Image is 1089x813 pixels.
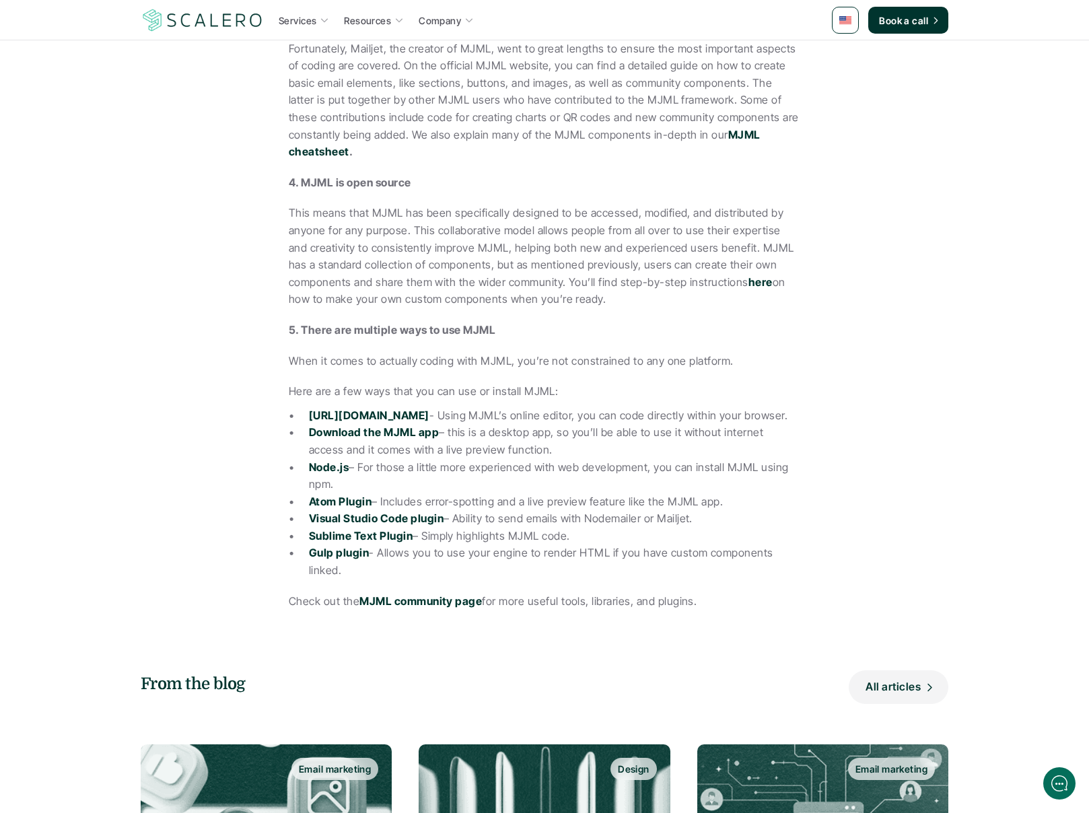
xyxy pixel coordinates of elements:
strong: . [349,145,353,158]
p: – Simply highlights MJML code. [309,528,800,545]
h1: Hi! Welcome to [GEOGRAPHIC_DATA]. [20,65,249,87]
button: New conversation [21,178,248,205]
h2: Let us know if we can help with lifecycle marketing. [20,90,249,154]
p: – Includes error-spotting and a live preview feature like the MJML app. [309,493,800,511]
img: Scalero company logo [141,7,265,33]
strong: 5. There are multiple ways to use MJML [289,323,495,337]
a: Book a call [868,7,948,34]
p: Here are a few ways that you can use or install MJML: [289,383,800,400]
p: Email marketing [299,762,371,776]
a: here [748,275,773,289]
a: Visual Studio Code plugin [309,511,444,525]
p: Nothing is worse than trying to learn a new programming language without the proper tools or guid... [289,23,800,161]
p: Company [419,13,461,28]
span: We run on Gist [112,470,170,479]
a: Node.js [309,460,349,474]
h5: From the blog [141,672,330,696]
p: When it comes to actually coding with MJML, you’re not constrained to any one platform. [289,353,800,370]
span: New conversation [87,186,162,197]
p: This means that MJML has been specifically designed to be accessed, modified, and distributed by ... [289,205,800,308]
p: – Ability to send emails with Nodemailer or Mailjet. [309,510,800,528]
strong: 4. MJML is open source [289,176,411,189]
p: - Using MJML’s online editor, you can code directly within your browser. [309,407,800,425]
p: Check out the for more useful tools, libraries, and plugins. [289,593,800,610]
a: Gulp plugin [309,546,369,559]
p: – For those a little more experienced with web development, you can install MJML using npm. [309,459,800,493]
p: Design [618,762,649,776]
p: – this is a desktop app, so you’ll be able to use it without internet access and it comes with a ... [309,424,800,458]
a: Scalero company logo [141,8,265,32]
a: Sublime Text Plugin [309,529,413,542]
iframe: gist-messenger-bubble-iframe [1043,767,1076,800]
p: All articles [866,678,921,696]
a: [URL][DOMAIN_NAME] [309,409,429,422]
a: Atom Plugin [309,495,372,508]
p: Services [279,13,316,28]
p: Resources [344,13,391,28]
a: MJML community page [359,594,482,608]
p: Book a call [879,13,928,28]
a: All articles [849,670,948,704]
p: - Allows you to use your engine to render HTML if you have custom components linked. [309,544,800,579]
a: Download the MJML app [309,425,439,439]
p: Email marketing [855,762,927,776]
